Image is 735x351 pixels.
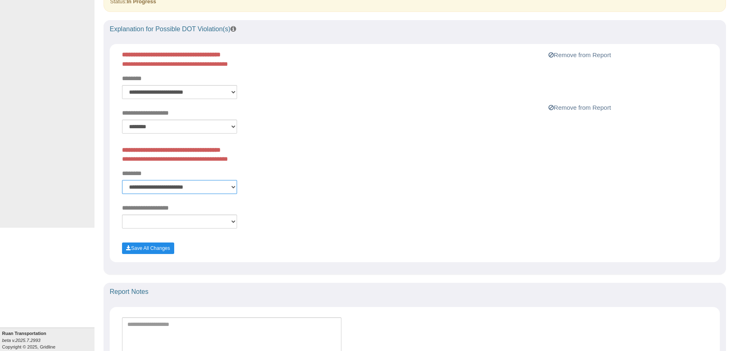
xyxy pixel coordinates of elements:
[2,338,40,343] i: beta v.2025.7.2993
[104,283,726,301] div: Report Notes
[122,242,174,254] button: Save
[2,331,46,336] b: Ruan Transportation
[2,330,94,350] div: Copyright © 2025, Gridline
[546,50,613,60] button: Remove from Report
[104,20,726,38] div: Explanation for Possible DOT Violation(s)
[546,103,613,113] button: Remove from Report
